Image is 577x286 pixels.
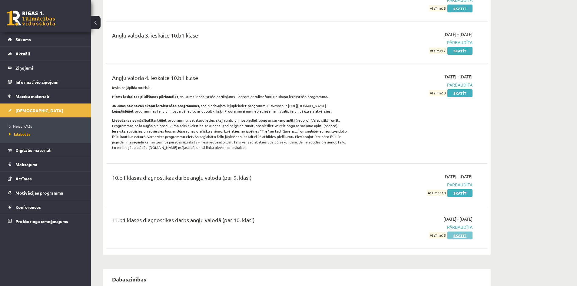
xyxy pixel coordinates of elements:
[358,224,473,230] span: Pārbaudīta
[8,172,83,186] a: Atzīmes
[112,74,349,85] div: Angļu valoda 4. ieskaite 10.b1 klase
[112,117,349,150] p: Startējiet programmu, sagatavojieties skaļi runāt un nospiediet pogu ar sarkanu aplīti (record). ...
[429,232,446,238] span: Atzīme: 8
[443,74,473,80] span: [DATE] - [DATE]
[429,90,446,96] span: Atzīme: 8
[15,147,51,153] span: Digitālie materiāli
[15,157,83,171] legend: Maksājumi
[15,190,63,196] span: Motivācijas programma
[15,108,63,113] span: [DEMOGRAPHIC_DATA]
[8,214,83,228] a: Proktoringa izmēģinājums
[358,82,473,88] span: Pārbaudīta
[8,157,83,171] a: Maksājumi
[447,47,473,55] a: Skatīt
[443,173,473,180] span: [DATE] - [DATE]
[112,94,349,99] p: , vai Jums ir atbilstošs aprīkojums - dators ar mikrofonu un skaņu ierakstoša programma.
[443,216,473,222] span: [DATE] - [DATE]
[358,182,473,188] span: Pārbaudīta
[8,89,83,103] a: Mācību materiāli
[15,37,31,42] span: Sākums
[447,89,473,97] a: Skatīt
[112,173,349,185] div: 10.b1 klases diagnostikas darbs angļu valodā (par 9. klasi)
[447,232,473,239] a: Skatīt
[112,118,150,123] strong: Lietošanas pamācība!
[9,124,32,129] span: Neizpildītās
[7,11,55,26] a: Rīgas 1. Tālmācības vidusskola
[112,103,349,114] p: , tad piedāvājam lejupielādēt programmu - Wavosaur [URL][DOMAIN_NAME] - Lejuplādējiet programmas ...
[8,186,83,200] a: Motivācijas programma
[112,94,178,99] strong: Pirms ieskaites pildīšanas pārbaudiet
[15,94,49,99] span: Mācību materiāli
[15,75,83,89] legend: Informatīvie ziņojumi
[447,189,473,197] a: Skatīt
[429,5,446,12] span: Atzīme: 8
[8,75,83,89] a: Informatīvie ziņojumi
[9,132,30,136] span: Izlabotās
[443,31,473,38] span: [DATE] - [DATE]
[15,51,30,56] span: Aktuāli
[9,131,85,137] a: Izlabotās
[15,176,32,181] span: Atzīmes
[8,200,83,214] a: Konferences
[8,104,83,117] a: [DEMOGRAPHIC_DATA]
[8,47,83,61] a: Aktuāli
[112,103,199,108] strong: Ja Jums nav savas skaņu ierakstošas programmas
[9,123,85,129] a: Neizpildītās
[8,61,83,75] a: Ziņojumi
[429,48,446,54] span: Atzīme: 7
[358,39,473,46] span: Pārbaudīta
[112,216,349,227] div: 11.b1 klases diagnostikas darbs angļu valodā (par 10. klasi)
[15,61,83,75] legend: Ziņojumi
[8,143,83,157] a: Digitālie materiāli
[15,219,68,224] span: Proktoringa izmēģinājums
[15,204,41,210] span: Konferences
[112,85,349,90] p: Ieskaite jāpilda mutiski.
[427,190,446,196] span: Atzīme: 10
[8,32,83,46] a: Sākums
[447,5,473,12] a: Skatīt
[112,31,349,42] div: Angļu valoda 3. ieskaite 10.b1 klase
